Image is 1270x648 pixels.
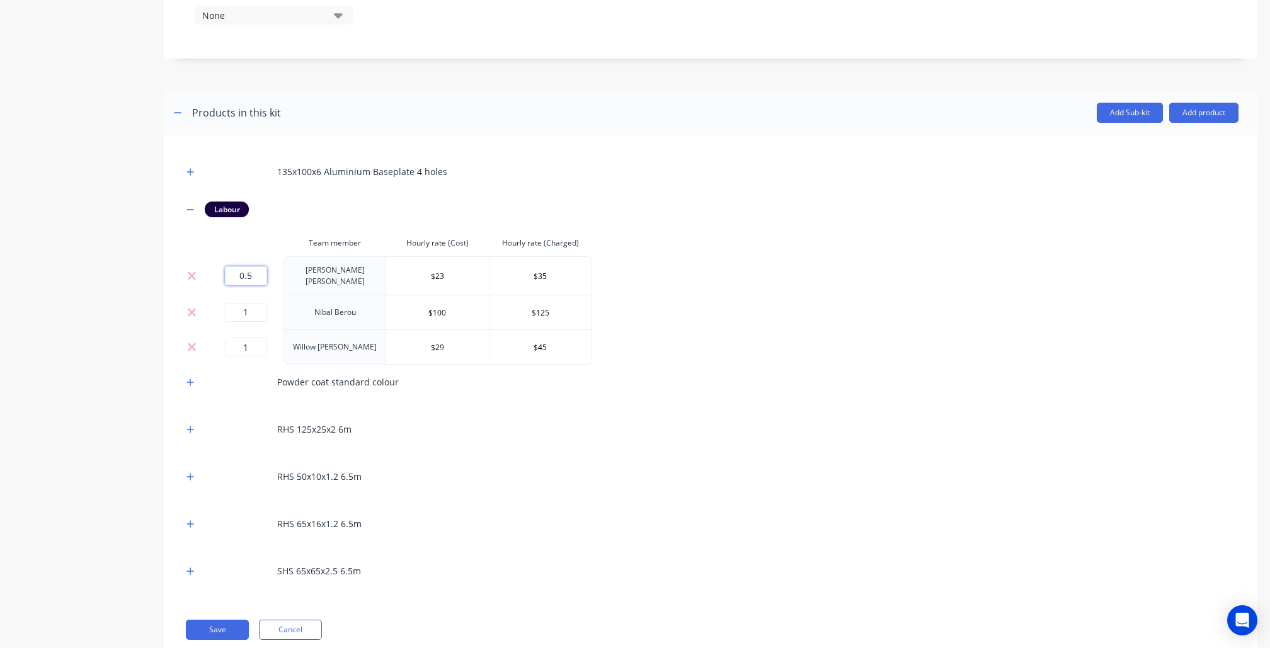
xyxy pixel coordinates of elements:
input: $0.0000 [489,303,592,322]
button: Save [186,620,249,640]
div: Open Intercom Messenger [1227,605,1257,635]
div: Labour [205,202,249,217]
input: 0 [225,338,267,356]
div: Powder coat standard colour [277,375,399,389]
th: Hourly rate (Cost) [386,230,489,256]
input: $0.0000 [386,303,488,322]
div: RHS 65x16x1.2 6.5m [277,517,362,530]
td: Nibal Berou [283,295,386,329]
button: Add product [1169,103,1239,123]
input: $0.0000 [386,338,488,356]
div: RHS 50x10x1.2 6.5m [277,470,362,483]
button: Cancel [259,620,322,640]
div: None [202,9,324,22]
div: SHS 65x65x2.5 6.5m [277,564,361,577]
td: [PERSON_NAME] [PERSON_NAME] [283,256,386,295]
button: None [195,6,353,25]
button: Add Sub-kit [1097,103,1163,123]
input: 0 [225,303,267,322]
input: 0 [225,266,267,285]
div: RHS 125x25x2 6m [277,423,352,436]
input: $0.0000 [489,338,592,356]
th: Team member [283,230,386,256]
input: $0.0000 [489,266,592,285]
div: 135x100x6 Aluminium Baseplate 4 holes [277,165,447,178]
input: $0.0000 [386,266,488,285]
div: Products in this kit [192,105,281,120]
td: Willow [PERSON_NAME] [283,329,386,365]
th: Hourly rate (Charged) [489,230,592,256]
